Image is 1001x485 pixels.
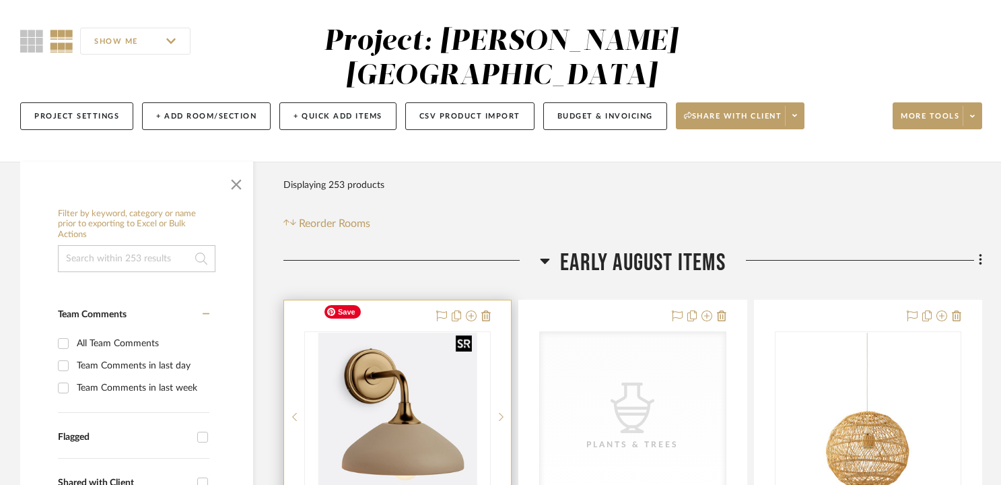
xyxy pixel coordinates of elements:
button: CSV Product Import [405,102,534,130]
div: Team Comments in last day [77,355,206,377]
button: Share with client [676,102,805,129]
span: Early August Items [560,249,726,278]
span: Reorder Rooms [299,216,370,232]
div: Flagged [58,432,191,443]
button: Close [223,168,250,195]
h6: Filter by keyword, category or name prior to exporting to Excel or Bulk Actions [58,209,215,240]
input: Search within 253 results [58,245,215,272]
span: Share with client [684,111,782,131]
span: Save [324,305,361,319]
button: + Add Room/Section [142,102,271,130]
span: More tools [901,111,959,131]
div: Project: [PERSON_NAME][GEOGRAPHIC_DATA] [324,28,678,90]
button: Reorder Rooms [283,216,370,232]
button: Budget & Invoicing [543,102,667,130]
div: Displaying 253 products [283,172,384,199]
button: More tools [893,102,982,129]
div: Plants & Trees [565,438,700,451]
div: Team Comments in last week [77,377,206,399]
button: Project Settings [20,102,133,130]
div: All Team Comments [77,333,206,354]
span: Team Comments [58,310,127,319]
button: + Quick Add Items [279,102,396,130]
